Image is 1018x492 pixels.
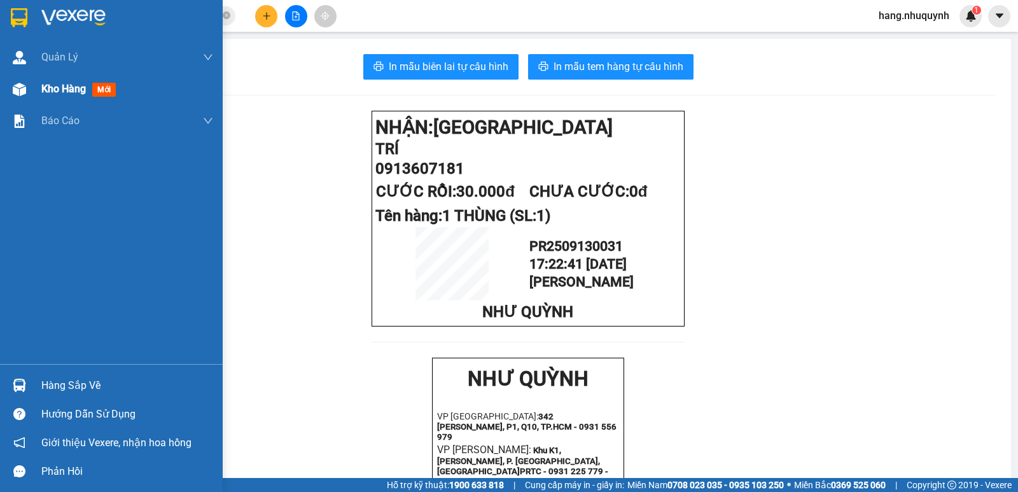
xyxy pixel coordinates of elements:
span: down [203,116,213,126]
span: [GEOGRAPHIC_DATA] [433,116,613,138]
button: caret-down [988,5,1010,27]
span: 0913607181 [4,71,93,88]
span: Kho hàng [41,83,86,95]
strong: NHẬN: [4,6,183,49]
p: VP [GEOGRAPHIC_DATA]: [437,411,619,442]
span: VP [PERSON_NAME]: [437,444,531,456]
button: aim [314,5,337,27]
span: CHƯA CƯỚC: [529,183,648,200]
div: Phản hồi [41,462,213,481]
img: warehouse-icon [13,51,26,64]
strong: 0708 023 035 - 0935 103 250 [667,480,784,490]
span: 30.000đ [456,183,515,200]
span: NHƯ QUỲNH [482,303,573,321]
sup: 1 [972,6,981,15]
span: 0913607181 [375,160,464,178]
div: Hàng sắp về [41,376,213,395]
img: warehouse-icon [13,379,26,392]
strong: 1900 633 818 [449,480,504,490]
button: plus [255,5,277,27]
strong: NHƯ QUỲNH [468,367,589,391]
span: 1) [536,207,550,225]
span: printer [538,61,548,73]
span: aim [321,11,330,20]
span: Giới thiệu Vexere, nhận hoa hồng [41,435,192,451]
strong: NHẬN: [375,116,613,138]
span: 1 THÙNG (SL: [442,207,550,225]
span: close-circle [223,10,230,22]
span: Báo cáo [41,113,80,129]
span: close-circle [223,11,230,19]
span: Quản Lý [41,49,78,65]
span: CƯỚC RỒI: [4,91,92,127]
span: Miền Nam [627,478,784,492]
span: question-circle [13,408,25,420]
span: CƯỚC RỒI: [376,183,515,200]
span: [PERSON_NAME] [529,274,634,290]
button: printerIn mẫu tem hàng tự cấu hình [528,54,694,80]
span: down [203,52,213,62]
span: printer [373,61,384,73]
span: | [513,478,515,492]
span: plus [262,11,271,20]
span: In mẫu biên lai tự cấu hình [389,59,508,74]
span: message [13,465,25,477]
button: printerIn mẫu biên lai tự cấu hình [363,54,519,80]
span: | [895,478,897,492]
span: 1 [974,6,979,15]
strong: 342 [PERSON_NAME], P1, Q10, TP.HCM - 0931 556 979 [437,412,617,442]
span: In mẫu tem hàng tự cấu hình [554,59,683,74]
span: Tên hàng: [375,207,550,225]
img: warehouse-icon [13,83,26,96]
span: PR2509130031 [529,238,623,254]
button: file-add [285,5,307,27]
span: TRÍ [4,51,27,69]
span: copyright [947,481,956,489]
span: notification [13,437,25,449]
span: CHƯA CƯỚC: [96,91,166,127]
span: Miền Bắc [794,478,886,492]
strong: 0369 525 060 [831,480,886,490]
img: logo-vxr [11,8,27,27]
img: solution-icon [13,115,26,128]
span: [GEOGRAPHIC_DATA] [4,27,183,49]
span: TRÍ [375,140,399,158]
span: file-add [291,11,300,20]
span: mới [92,83,116,97]
div: Hướng dẫn sử dụng [41,405,213,424]
span: Hỗ trợ kỹ thuật: [387,478,504,492]
span: ⚪️ [787,482,791,488]
img: icon-new-feature [965,10,977,22]
span: 17:22:41 [DATE] [529,256,627,272]
span: caret-down [994,10,1005,22]
span: 0đ [629,183,648,200]
span: Cung cấp máy in - giấy in: [525,478,624,492]
span: hang.nhuquynh [868,8,959,24]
